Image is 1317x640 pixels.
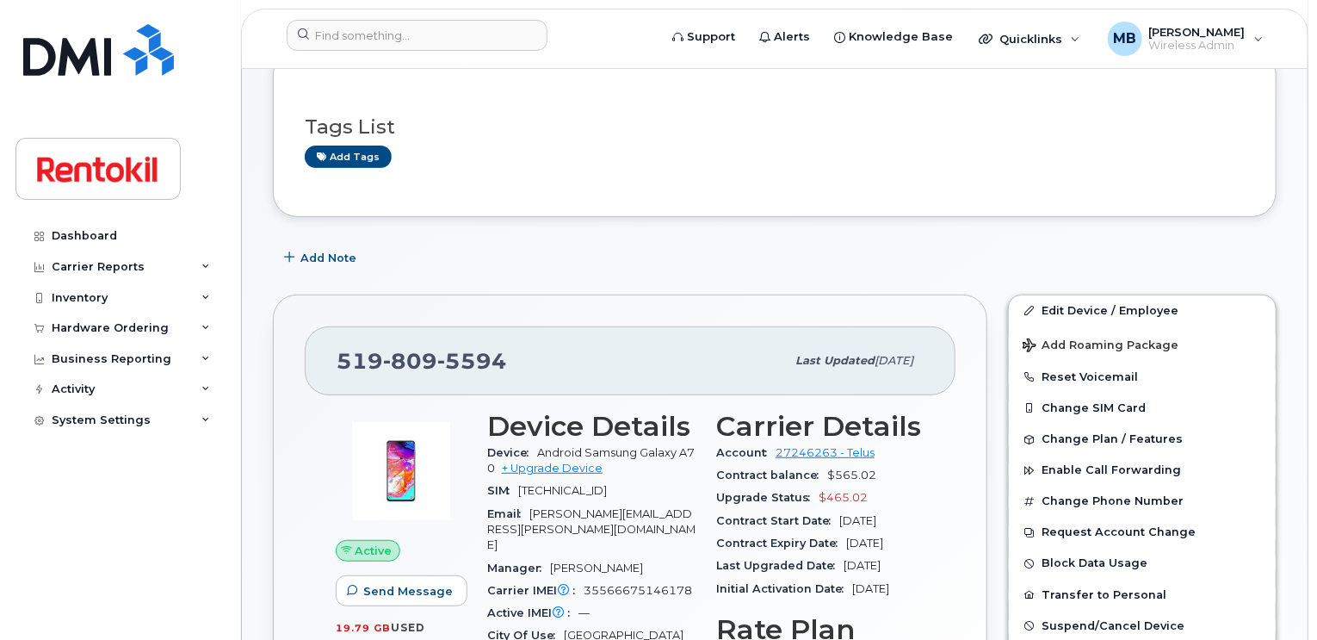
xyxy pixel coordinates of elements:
[795,354,875,367] span: Last updated
[349,419,453,523] img: image20231002-4137094-kfxgu9.jpeg
[487,446,537,459] span: Device
[716,469,827,482] span: Contract balance
[1023,339,1178,355] span: Add Roaming Package
[822,20,965,54] a: Knowledge Base
[487,446,695,475] span: Android Samsung Galaxy A70
[1042,464,1181,477] span: Enable Call Forwarding
[300,250,356,266] span: Add Note
[1009,548,1276,579] button: Block Data Usage
[819,491,868,504] span: $465.02
[287,20,547,51] input: Find something...
[356,543,393,559] span: Active
[437,348,507,374] span: 5594
[839,514,876,527] span: [DATE]
[1009,424,1276,455] button: Change Plan / Features
[1042,619,1184,632] span: Suspend/Cancel Device
[687,28,735,46] span: Support
[383,348,437,374] span: 809
[487,606,578,619] span: Active IMEI
[1149,39,1246,53] span: Wireless Admin
[660,20,747,54] a: Support
[1009,362,1276,393] button: Reset Voicemail
[774,28,810,46] span: Alerts
[1009,517,1276,548] button: Request Account Change
[1009,393,1276,424] button: Change SIM Card
[337,348,507,374] span: 519
[1009,326,1276,362] button: Add Roaming Package
[747,20,822,54] a: Alerts
[716,537,846,550] span: Contract Expiry Date
[844,559,881,572] span: [DATE]
[716,514,839,527] span: Contract Start Date
[776,446,875,459] a: 27246263 - Telus
[1149,25,1246,39] span: [PERSON_NAME]
[305,146,392,167] a: Add tags
[846,537,883,550] span: [DATE]
[716,559,844,572] span: Last Upgraded Date
[584,584,692,597] span: 35566675146178
[1009,580,1276,611] button: Transfer to Personal
[487,584,584,597] span: Carrier IMEI
[716,446,776,459] span: Account
[487,507,696,552] span: [PERSON_NAME][EMAIL_ADDRESS][PERSON_NAME][DOMAIN_NAME]
[487,411,696,442] h3: Device Details
[487,484,518,497] span: SIM
[1042,433,1183,446] span: Change Plan / Features
[716,491,819,504] span: Upgrade Status
[578,606,590,619] span: —
[716,411,924,442] h3: Carrier Details
[1096,22,1276,56] div: Malorie Bell
[967,22,1092,56] div: Quicklinks
[1009,295,1276,326] a: Edit Device / Employee
[852,582,889,595] span: [DATE]
[273,243,371,274] button: Add Note
[1113,28,1136,49] span: MB
[550,562,643,575] span: [PERSON_NAME]
[336,622,391,634] span: 19.79 GB
[518,484,607,497] span: [TECHNICAL_ID]
[305,116,1245,138] h3: Tags List
[487,562,550,575] span: Manager
[716,582,852,595] span: Initial Activation Date
[875,354,913,367] span: [DATE]
[999,32,1062,46] span: Quicklinks
[363,583,453,600] span: Send Message
[1009,455,1276,486] button: Enable Call Forwarding
[502,462,603,475] a: + Upgrade Device
[827,469,876,482] span: $565.02
[1009,486,1276,517] button: Change Phone Number
[849,28,953,46] span: Knowledge Base
[487,507,529,520] span: Email
[391,621,425,634] span: used
[336,575,467,606] button: Send Message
